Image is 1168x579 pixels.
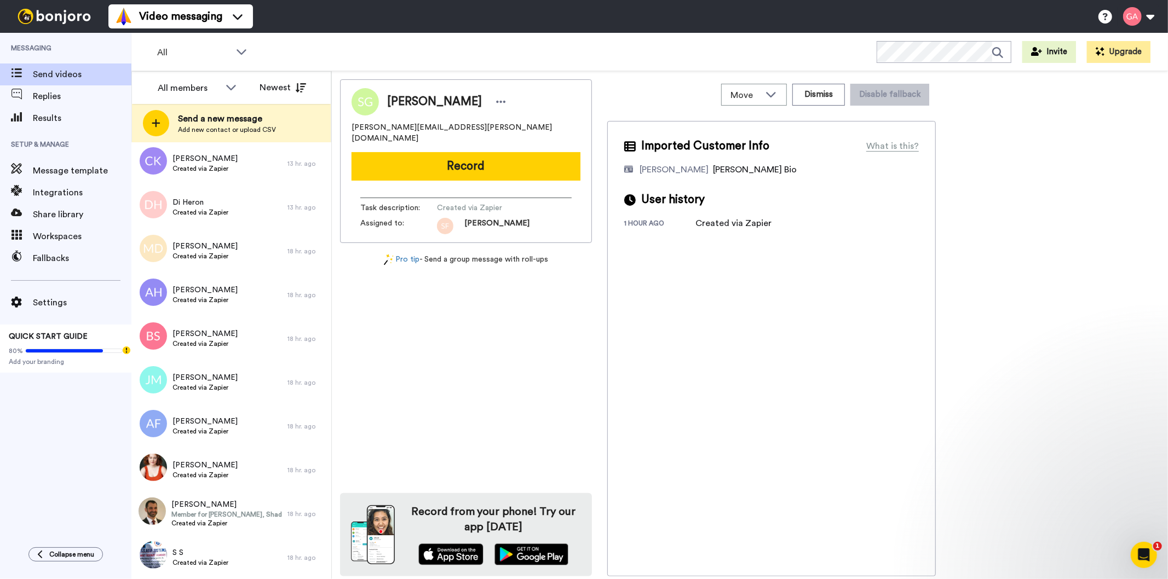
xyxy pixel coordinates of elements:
[624,219,695,230] div: 1 hour ago
[172,339,238,348] span: Created via Zapier
[1131,542,1157,568] iframe: Intercom live chat
[171,510,282,519] span: Member for [PERSON_NAME], Shadow Assistant Minister for Justice
[1153,542,1162,551] span: 1
[287,203,326,212] div: 13 hr. ago
[178,125,276,134] span: Add new contact or upload CSV
[139,9,222,24] span: Video messaging
[287,291,326,299] div: 18 hr. ago
[33,252,131,265] span: Fallbacks
[172,383,238,392] span: Created via Zapier
[9,346,23,355] span: 80%
[28,547,103,561] button: Collapse menu
[172,197,228,208] span: Di Heron
[140,322,167,350] img: bs.png
[494,543,568,565] img: playstore
[172,427,238,436] span: Created via Zapier
[172,558,228,567] span: Created via Zapier
[140,279,167,306] img: ah.png
[140,366,167,393] img: jm.png
[287,159,326,168] div: 13 hr. ago
[360,218,437,234] span: Assigned to:
[172,285,238,296] span: [PERSON_NAME]
[287,247,326,256] div: 18 hr. ago
[352,152,580,181] button: Record
[850,84,929,106] button: Disable fallback
[49,550,94,559] span: Collapse menu
[33,112,131,125] span: Results
[9,357,123,366] span: Add your branding
[640,163,709,176] div: [PERSON_NAME]
[172,252,238,260] span: Created via Zapier
[437,218,453,234] img: sf.png
[713,165,797,174] span: [PERSON_NAME] Bio
[33,90,131,103] span: Replies
[340,254,592,265] div: - Send a group message with roll-ups
[33,230,131,243] span: Workspaces
[172,471,238,479] span: Created via Zapier
[33,68,131,81] span: Send videos
[140,454,167,481] img: 3948f3bf-5999-42dd-89ac-c969e56bf308.jpg
[251,77,314,99] button: Newest
[730,89,760,102] span: Move
[437,202,541,213] span: Created via Zapier
[171,499,282,510] span: [PERSON_NAME]
[351,505,395,564] img: download
[140,235,167,262] img: md.png
[171,519,282,528] span: Created via Zapier
[695,217,772,230] div: Created via Zapier
[13,9,95,24] img: bj-logo-header-white.svg
[33,296,131,309] span: Settings
[866,140,919,153] div: What is this?
[33,186,131,199] span: Integrations
[140,410,167,437] img: af.png
[172,296,238,304] span: Created via Zapier
[140,147,167,175] img: ck.png
[172,164,238,173] span: Created via Zapier
[172,547,228,558] span: S S
[140,541,167,569] img: 507791cd-1edd-44ed-be30-19e92be8df46.jpg
[140,191,167,218] img: dh.png
[172,328,238,339] span: [PERSON_NAME]
[157,46,231,59] span: All
[418,543,484,565] img: appstore
[641,192,705,208] span: User history
[178,112,276,125] span: Send a new message
[1087,41,1150,63] button: Upgrade
[172,153,238,164] span: [PERSON_NAME]
[1022,41,1076,63] button: Invite
[9,333,88,340] span: QUICK START GUIDE
[352,88,379,115] img: Image of Stephanie Gutierrez
[33,164,131,177] span: Message template
[158,82,220,95] div: All members
[172,372,238,383] span: [PERSON_NAME]
[122,345,131,355] div: Tooltip anchor
[172,416,238,427] span: [PERSON_NAME]
[139,497,166,525] img: e44df3bc-4a02-45c5-980a-c4da23638c3d.jpg
[287,466,326,474] div: 18 hr. ago
[360,202,437,213] span: Task description :
[287,378,326,387] div: 18 hr. ago
[287,553,326,562] div: 18 hr. ago
[287,334,326,343] div: 18 hr. ago
[792,84,845,106] button: Dismiss
[464,218,530,234] span: [PERSON_NAME]
[352,122,580,144] span: [PERSON_NAME][EMAIL_ADDRESS][PERSON_NAME][DOMAIN_NAME]
[384,254,420,265] a: Pro tip
[287,422,326,431] div: 18 hr. ago
[641,138,769,154] span: Imported Customer Info
[172,460,238,471] span: [PERSON_NAME]
[172,208,228,217] span: Created via Zapier
[387,94,482,110] span: [PERSON_NAME]
[172,241,238,252] span: [PERSON_NAME]
[406,504,581,535] h4: Record from your phone! Try our app [DATE]
[287,509,326,518] div: 18 hr. ago
[384,254,394,265] img: magic-wand.svg
[33,208,131,221] span: Share library
[115,8,133,25] img: vm-color.svg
